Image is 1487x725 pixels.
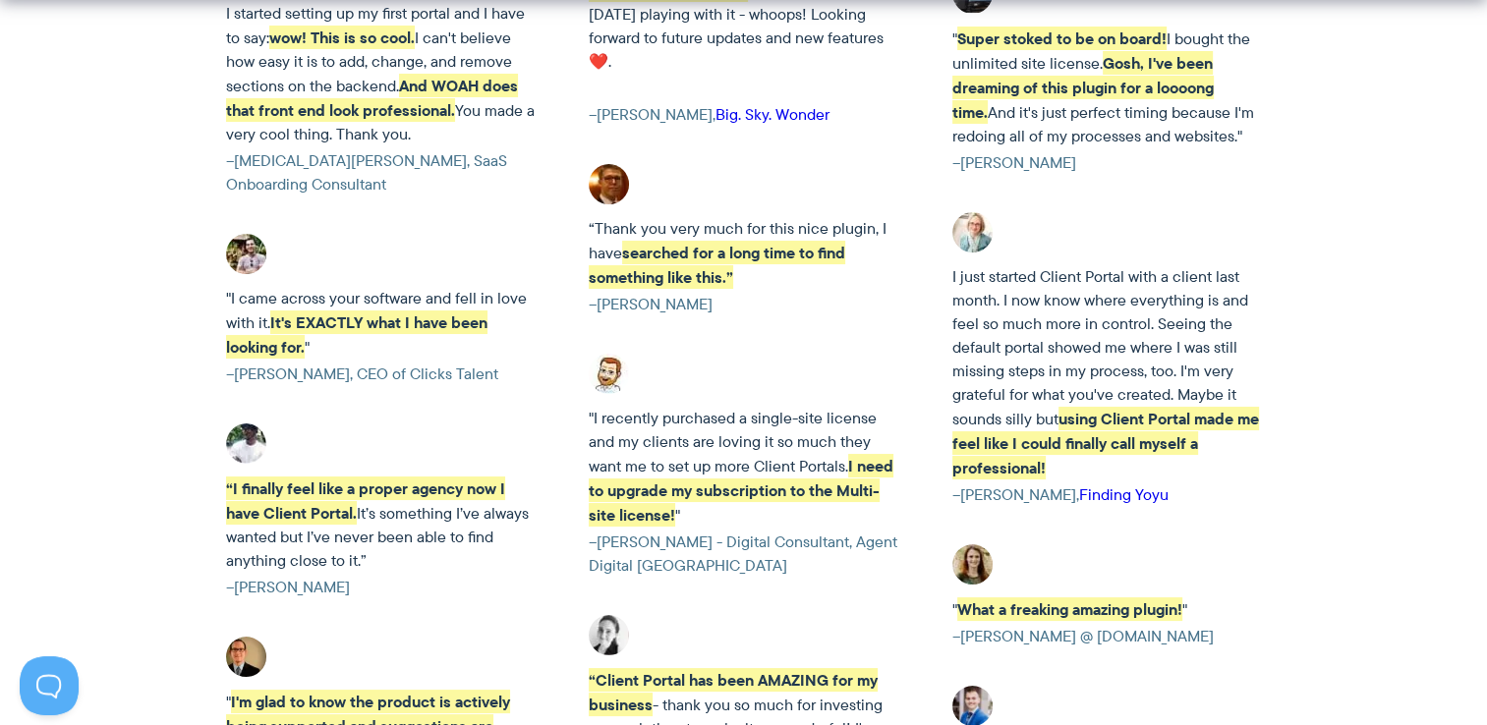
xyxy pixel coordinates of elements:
strong: using Client Portal made me feel like I could finally call myself a professional! [952,407,1259,479]
p: I just started Client Portal with a client last month. I now know where everything is and feel so... [952,265,1261,480]
cite: –[PERSON_NAME], CEO of Clicks Talent [226,362,535,386]
strong: “Client Portal has been AMAZING for my business [589,668,878,716]
p: "I came across your software and fell in love with it. " [226,287,535,360]
img: Testimonial for Client Portal - Marci K [952,212,993,252]
p: I started setting up my first portal and I have to say: I can't believe how easy it is to add, ch... [226,2,535,146]
p: " I bought the unlimited site license. And it's just perfect timing because I'm redoing all of my... [952,27,1261,148]
strong: And WOAH does that front end look professional. [226,74,518,122]
strong: What a freaking amazing plugin! [957,597,1182,621]
cite: –[PERSON_NAME] [226,576,535,599]
strong: Gosh, I've been dreaming of this plugin for a loooong time. [952,51,1214,124]
cite: –[PERSON_NAME] [589,293,897,316]
strong: searched for a long time to find something like this.” [589,241,845,289]
a: Big. Sky. Wonder [715,103,829,126]
p: “Thank you very much for this nice plugin, I have [589,217,897,290]
cite: –[MEDICAL_DATA][PERSON_NAME], SaaS Onboarding Consultant [226,149,535,196]
iframe: Toggle Customer Support [20,656,79,715]
strong: Super stoked to be on board! [957,27,1167,50]
a: Finding Yoyu [1079,483,1169,506]
cite: –[PERSON_NAME] [952,151,1261,175]
p: " " [952,597,1261,622]
cite: –[PERSON_NAME], [952,483,1261,507]
cite: –[PERSON_NAME] - Digital Consultant, Agent Digital [GEOGRAPHIC_DATA] [589,530,897,578]
cite: –[PERSON_NAME] @ [DOMAIN_NAME] [952,625,1261,648]
p: "I recently purchased a single-site license and my clients are loving it so much they want me to ... [589,407,897,528]
cite: –[PERSON_NAME], [589,103,897,127]
strong: I need to upgrade my subscription to the Multi-site license! [589,454,893,527]
strong: It's EXACTLY what I have been looking for. [226,310,487,359]
p: It’s something I’ve always wanted but I’ve never been able to find anything close to it.” [226,476,535,573]
strong: wow! This is so cool. [269,26,415,49]
strong: “I finally feel like a proper agency now I have Client Portal. [226,476,505,525]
